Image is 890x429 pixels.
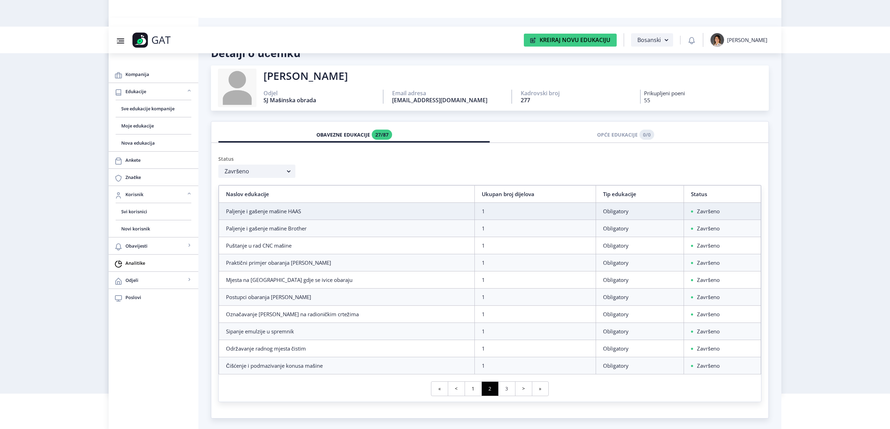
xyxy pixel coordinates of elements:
div: 1 [482,311,589,318]
a: Analitike [109,255,198,271]
div: Mjesta na [GEOGRAPHIC_DATA] gdje se ivice obaraju [226,276,467,283]
a: Odjeli [109,272,198,289]
a: First [431,382,448,396]
a: Značke [109,169,198,186]
span: Edukacije [125,87,186,96]
a: Tip edukacije [603,191,636,198]
a: Naslov edukacije [226,191,269,198]
span: Analitike [125,259,193,267]
div: Obligatory [603,293,677,300]
a: 3 [498,382,515,396]
div: 277 [515,97,640,104]
div: 55 [644,97,769,104]
div: Obligatory [603,242,677,249]
div: 1 [482,242,589,249]
span: Svi korisnici [121,207,186,216]
div: 1 [482,208,589,215]
a: 1 [465,382,481,396]
div: Prikupljeni poeni [644,90,769,97]
span: Sve edukacije kompanije [121,104,186,113]
div: Puštanje u rad CNC mašine [226,242,467,249]
div: Obligatory [603,328,677,335]
span: Završeno [692,208,759,215]
p: GAT [151,36,171,43]
div: Čišćenje i podmazivanje konusa mašine [226,362,467,369]
span: 2 [481,382,498,396]
span: Završeno [692,293,759,300]
div: 1 [482,345,589,352]
a: Kompanija [109,66,198,83]
div: Obligatory [603,259,677,266]
a: Ankete [109,152,198,168]
img: create-new-education-icon.svg [530,37,536,43]
div: 1 [482,293,589,300]
div: 1 [482,362,589,369]
a: Obavijesti [109,237,198,254]
div: 1 [482,276,589,283]
div: Status [218,155,761,165]
a: Korisnik [109,186,198,203]
div: Održavanje radnog mjesta čistim [226,345,467,352]
button: Kreiraj Novu Edukaciju [524,34,617,47]
div: Paljenje i gašenje mašine Brother [226,225,467,232]
span: Završeno [692,362,759,369]
div: Označavanje [PERSON_NAME] na radioničkim crtežima [226,311,467,318]
span: Obavijesti [125,242,186,250]
div: Obligatory [603,345,677,352]
a: GAT [132,33,215,48]
a: Prev [448,382,465,396]
div: SJ Mašinska obrada [258,97,383,104]
a: Last [532,382,548,396]
div: Obligatory [603,311,677,318]
a: Next [515,382,532,396]
div: Obligatory [603,276,677,283]
div: Email adresa [387,90,512,97]
span: » [539,385,541,392]
div: Sipanje emulzije u spremnik [226,328,467,335]
a: Status [691,191,707,198]
div: Kadrovski broj [515,90,640,97]
span: Kompanija [125,70,193,78]
div: Obligatory [603,225,677,232]
span: Završeno [692,311,759,318]
div: Obligatory [603,362,677,369]
div: Obligatory [603,208,677,215]
span: > [522,385,525,392]
a: Svi korisnici [116,203,191,220]
div: 1 [482,259,589,266]
span: Odjeli [125,276,186,284]
div: 1 [482,225,589,232]
a: Nova edukacija [116,134,191,151]
span: Završeno [692,328,759,335]
div: OBAVEZNE EDUKACIJE [224,127,485,143]
span: < [455,385,458,392]
button: Bosanski [631,33,673,47]
a: Novi korisnik [116,220,191,237]
div: Praktični primjer obaranja [PERSON_NAME] [226,259,467,266]
a: 27/87 [372,130,392,140]
a: Poslovi [109,289,198,306]
div: [PERSON_NAME] [727,36,767,43]
a: Edukacije [109,83,198,100]
a: Sve edukacije kompanije [116,100,191,117]
a: Ukupan broj dijelova [482,191,534,198]
a: Moje edukacije [116,117,191,134]
span: Ankete [125,156,193,164]
div: Paljenje i gašenje mašine HAAS [226,208,467,215]
div: Postupci obaranja [PERSON_NAME] [226,293,467,300]
a: 0/0 [639,130,654,140]
span: Moje edukacije [121,122,186,130]
div: 1 [482,328,589,335]
div: [EMAIL_ADDRESS][DOMAIN_NAME] [387,97,512,104]
span: Završeno [692,225,759,232]
button: Završeno [218,165,295,178]
img: employee-placeholder.png [218,69,256,107]
span: Završeno [692,276,759,283]
span: Nova edukacija [121,139,186,147]
span: Novi korisnik [121,224,186,233]
span: Poslovi [125,293,193,302]
span: Završeno [692,242,759,249]
div: Odjel [258,90,383,97]
span: Značke [125,173,193,181]
span: Korisnik [125,190,186,199]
